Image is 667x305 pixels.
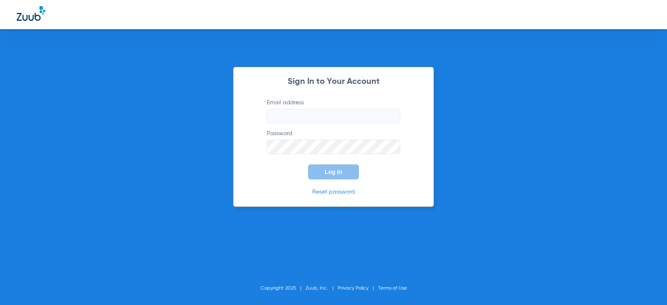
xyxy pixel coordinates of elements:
[338,286,369,291] a: Privacy Policy
[267,129,400,154] label: Password
[267,109,400,123] input: Email address
[267,140,400,154] input: Password
[17,6,45,21] img: Zuub Logo
[306,284,338,292] li: Zuub, Inc.
[254,78,413,86] h2: Sign In to Your Account
[308,164,359,179] button: Log In
[312,189,355,195] a: Reset password
[378,286,407,291] a: Terms of Use
[325,169,342,175] span: Log In
[261,284,306,292] li: Copyright 2025
[267,98,400,123] label: Email address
